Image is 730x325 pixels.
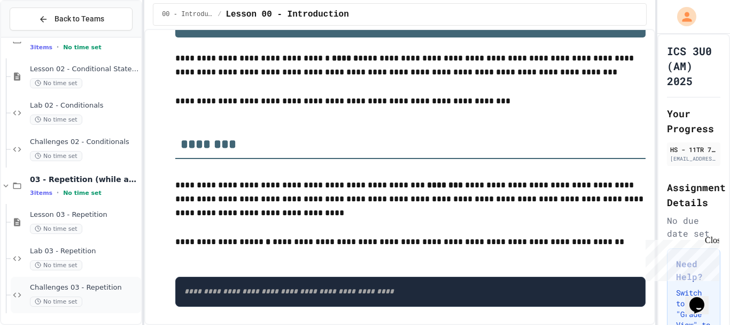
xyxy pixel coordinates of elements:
span: No time set [30,115,82,125]
div: No due date set [667,214,720,240]
span: Challenges 03 - Repetition [30,283,139,292]
iframe: chat widget [641,236,719,281]
span: Lab 02 - Conditionals [30,101,139,110]
span: 03 - Repetition (while and for) [30,175,139,184]
span: No time set [30,151,82,161]
span: • [57,43,59,51]
span: No time set [30,78,82,88]
h1: ICS 3U0 (AM) 2025 [667,43,720,88]
span: 00 - Introduction [162,10,213,19]
span: No time set [30,224,82,234]
span: No time set [30,297,82,307]
button: Back to Teams [10,7,133,31]
span: Back to Teams [55,13,104,25]
iframe: chat widget [685,282,719,314]
div: HS - 11TR 781987 [PERSON_NAME] SS [670,145,717,154]
span: Lesson 03 - Repetition [30,210,139,220]
span: Challenges 02 - Conditionals [30,138,139,147]
span: Lesson 00 - Introduction [226,8,348,21]
span: No time set [63,44,102,51]
h2: Your Progress [667,106,720,136]
div: Chat with us now!Close [4,4,74,68]
span: Lab 03 - Repetition [30,247,139,256]
span: • [57,188,59,197]
span: 3 items [30,44,52,51]
h2: Assignment Details [667,180,720,210]
span: / [218,10,221,19]
span: No time set [63,190,102,196]
span: 3 items [30,190,52,196]
div: My Account [666,4,699,29]
span: Lesson 02 - Conditional Statements (if) [30,65,139,74]
span: No time set [30,260,82,270]
div: [EMAIL_ADDRESS][DOMAIN_NAME] [670,155,717,163]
